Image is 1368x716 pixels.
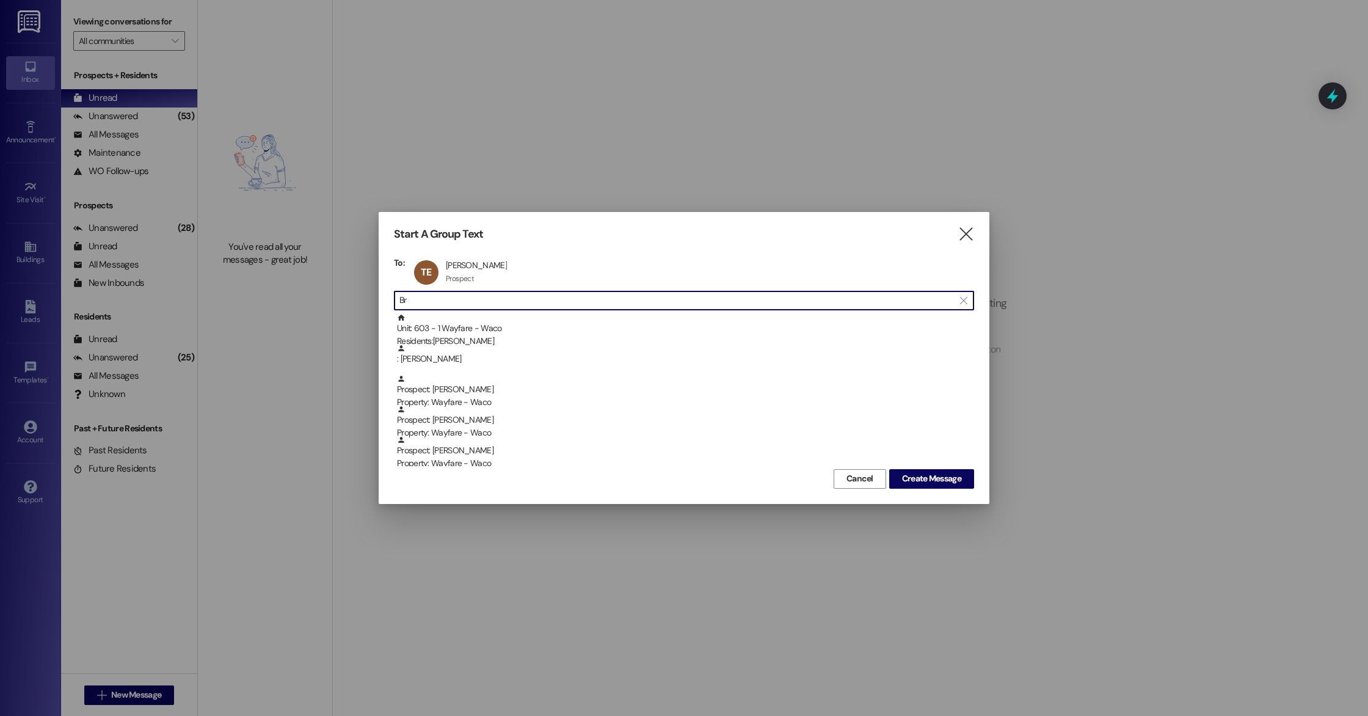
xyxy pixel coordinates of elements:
div: Unit: 603 - 1 Wayfare - WacoResidents:[PERSON_NAME] [394,313,974,344]
span: Create Message [902,472,961,485]
div: Property: Wayfare - Waco [397,426,974,439]
div: Prospect: [PERSON_NAME]Property: Wayfare - Waco [394,405,974,436]
div: Property: Wayfare - Waco [397,457,974,470]
h3: Start A Group Text [394,227,483,241]
div: Prospect: [PERSON_NAME] [397,405,974,440]
div: Prospect: [PERSON_NAME] [397,436,974,470]
div: : [PERSON_NAME] [397,344,974,365]
div: Unit: 603 - 1 Wayfare - Waco [397,313,974,348]
div: Property: Wayfare - Waco [397,396,974,409]
span: Cancel [846,472,873,485]
div: Prospect: [PERSON_NAME]Property: Wayfare - Waco [394,374,974,405]
h3: To: [394,257,405,268]
div: Residents: [PERSON_NAME] [397,335,974,348]
div: [PERSON_NAME] [446,260,507,271]
input: Search for any contact or apartment [399,292,954,309]
i:  [958,228,974,241]
span: TE [421,266,431,279]
button: Clear text [954,291,973,310]
div: Prospect: [PERSON_NAME] [397,374,974,409]
button: Cancel [834,469,886,489]
div: Prospect: [PERSON_NAME]Property: Wayfare - Waco [394,436,974,466]
i:  [960,296,967,305]
button: Create Message [889,469,974,489]
div: : [PERSON_NAME] [394,344,974,374]
div: Prospect [446,274,474,283]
